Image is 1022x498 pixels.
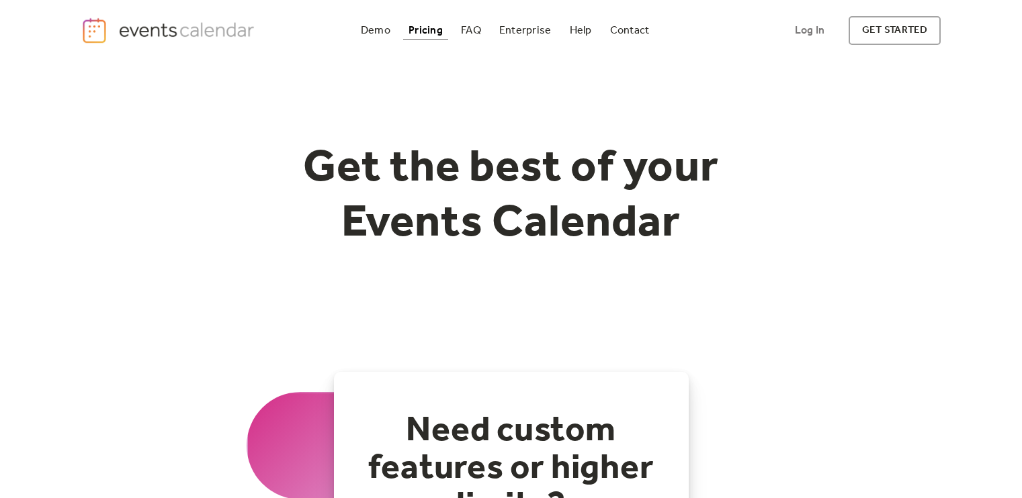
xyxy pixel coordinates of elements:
[409,27,443,34] div: Pricing
[253,142,769,251] h1: Get the best of your Events Calendar
[610,27,650,34] div: Contact
[355,21,396,40] a: Demo
[494,21,556,40] a: Enterprise
[564,21,597,40] a: Help
[781,16,838,45] a: Log In
[403,21,448,40] a: Pricing
[461,27,481,34] div: FAQ
[456,21,486,40] a: FAQ
[605,21,655,40] a: Contact
[499,27,551,34] div: Enterprise
[849,16,941,45] a: get started
[570,27,592,34] div: Help
[361,27,390,34] div: Demo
